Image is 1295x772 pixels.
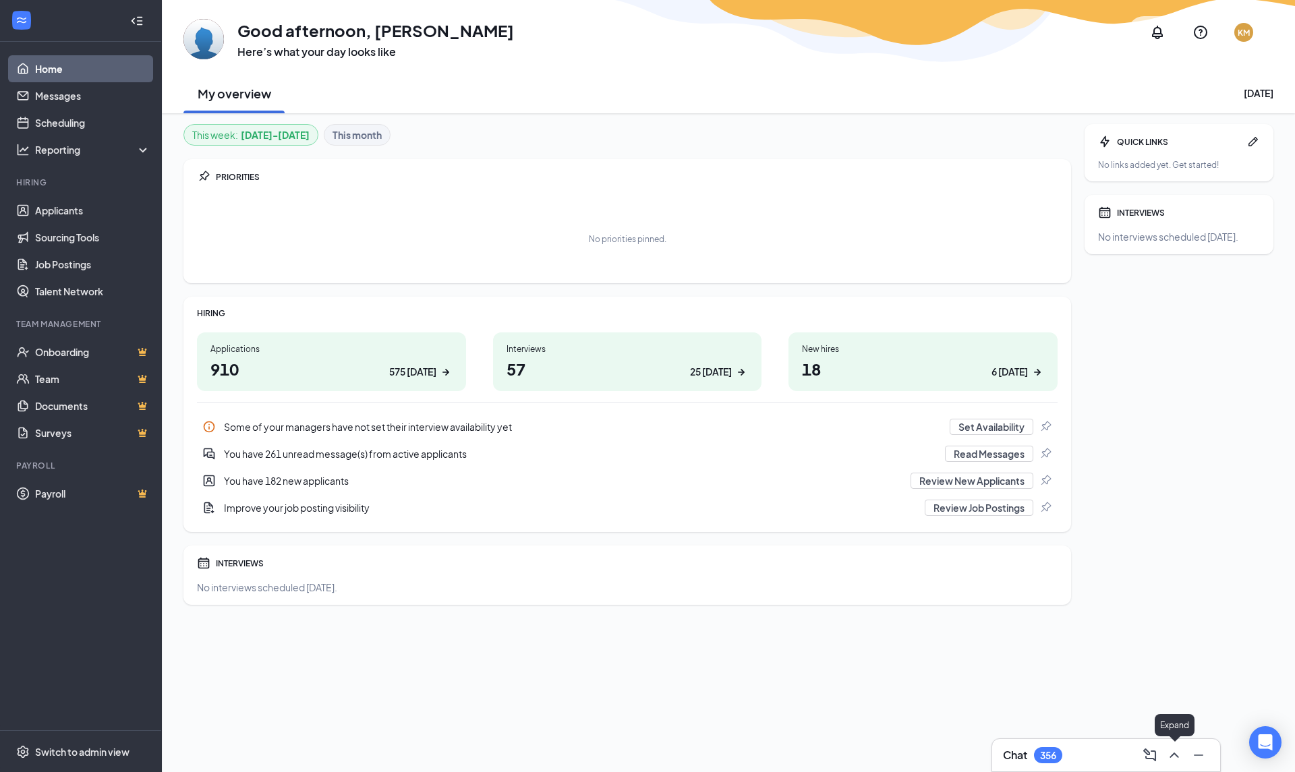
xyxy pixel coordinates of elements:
a: OnboardingCrown [35,338,150,365]
a: DocumentAddImprove your job posting visibilityReview Job PostingsPin [197,494,1058,521]
svg: DocumentAdd [202,501,216,514]
div: No interviews scheduled [DATE]. [197,581,1058,594]
svg: Bolt [1098,135,1112,148]
div: Open Intercom Messenger [1249,726,1282,759]
div: You have 261 unread message(s) from active applicants [224,447,937,461]
svg: ChevronUp [1166,747,1182,763]
button: Read Messages [945,446,1033,462]
svg: ArrowRight [439,365,453,379]
a: DocumentsCrown [35,392,150,419]
div: Applications [210,343,453,355]
div: Interviews [507,343,749,355]
div: No links added yet. Get started! [1098,159,1260,171]
div: HIRING [197,307,1058,319]
div: 25 [DATE] [690,365,732,379]
a: SurveysCrown [35,419,150,446]
a: Job Postings [35,251,150,278]
div: Improve your job posting visibility [197,494,1058,521]
svg: UserEntity [202,474,216,487]
button: Review New Applicants [911,473,1033,489]
div: Payroll [16,460,148,471]
a: UserEntityYou have 182 new applicantsReview New ApplicantsPin [197,467,1058,494]
svg: Pin [1039,474,1052,487]
button: ComposeMessage [1139,744,1161,766]
div: 6 [DATE] [991,365,1028,379]
h1: 910 [210,357,453,380]
a: TeamCrown [35,365,150,392]
svg: Info [202,420,216,434]
div: Hiring [16,177,148,188]
a: Interviews5725 [DATE]ArrowRight [493,332,762,391]
button: Set Availability [950,419,1033,435]
button: ChevronUp [1163,744,1185,766]
div: KM [1238,27,1250,38]
div: No priorities pinned. [589,233,666,245]
div: PRIORITIES [216,171,1058,183]
h1: 18 [802,357,1044,380]
button: Minimize [1188,744,1209,766]
h2: My overview [198,85,271,102]
a: Home [35,55,150,82]
svg: ArrowRight [1031,365,1044,379]
div: Some of your managers have not set their interview availability yet [224,420,942,434]
a: InfoSome of your managers have not set their interview availability yetSet AvailabilityPin [197,413,1058,440]
a: Applicants [35,197,150,224]
svg: Minimize [1190,747,1207,763]
div: No interviews scheduled [DATE]. [1098,230,1260,243]
div: QUICK LINKS [1117,136,1241,148]
div: Switch to admin view [35,745,129,759]
b: This month [333,127,382,142]
div: 356 [1040,750,1056,761]
svg: Pin [1039,420,1052,434]
div: [DATE] [1244,86,1273,100]
div: This week : [192,127,310,142]
a: Applications910575 [DATE]ArrowRight [197,332,466,391]
a: Sourcing Tools [35,224,150,251]
div: New hires [802,343,1044,355]
h1: Good afternoon, [PERSON_NAME] [237,19,514,42]
svg: DoubleChatActive [202,447,216,461]
a: Talent Network [35,278,150,305]
h3: Here’s what your day looks like [237,44,514,59]
div: 575 [DATE] [389,365,436,379]
svg: Settings [16,745,30,759]
svg: Pen [1246,135,1260,148]
div: You have 182 new applicants [197,467,1058,494]
h1: 57 [507,357,749,380]
h3: Chat [1003,748,1027,763]
a: Messages [35,82,150,109]
svg: Collapse [130,14,144,28]
img: Kalynn Muha [183,19,224,59]
svg: QuestionInfo [1192,24,1209,40]
svg: Calendar [1098,206,1112,219]
a: PayrollCrown [35,480,150,507]
div: Reporting [35,143,151,156]
a: New hires186 [DATE]ArrowRight [788,332,1058,391]
div: You have 261 unread message(s) from active applicants [197,440,1058,467]
svg: Pin [1039,501,1052,514]
b: [DATE] - [DATE] [241,127,310,142]
svg: ComposeMessage [1142,747,1158,763]
svg: WorkstreamLogo [15,13,28,27]
svg: Pin [1039,447,1052,461]
div: INTERVIEWS [216,558,1058,569]
svg: Pin [197,170,210,183]
svg: Calendar [197,556,210,570]
div: INTERVIEWS [1117,207,1260,218]
div: Some of your managers have not set their interview availability yet [197,413,1058,440]
svg: Notifications [1149,24,1165,40]
div: Expand [1155,714,1195,736]
button: Review Job Postings [925,500,1033,516]
div: You have 182 new applicants [224,474,902,487]
div: Team Management [16,318,148,330]
a: DoubleChatActiveYou have 261 unread message(s) from active applicantsRead MessagesPin [197,440,1058,467]
a: Scheduling [35,109,150,136]
svg: Analysis [16,143,30,156]
svg: ArrowRight [735,365,748,379]
div: Improve your job posting visibility [224,501,917,514]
